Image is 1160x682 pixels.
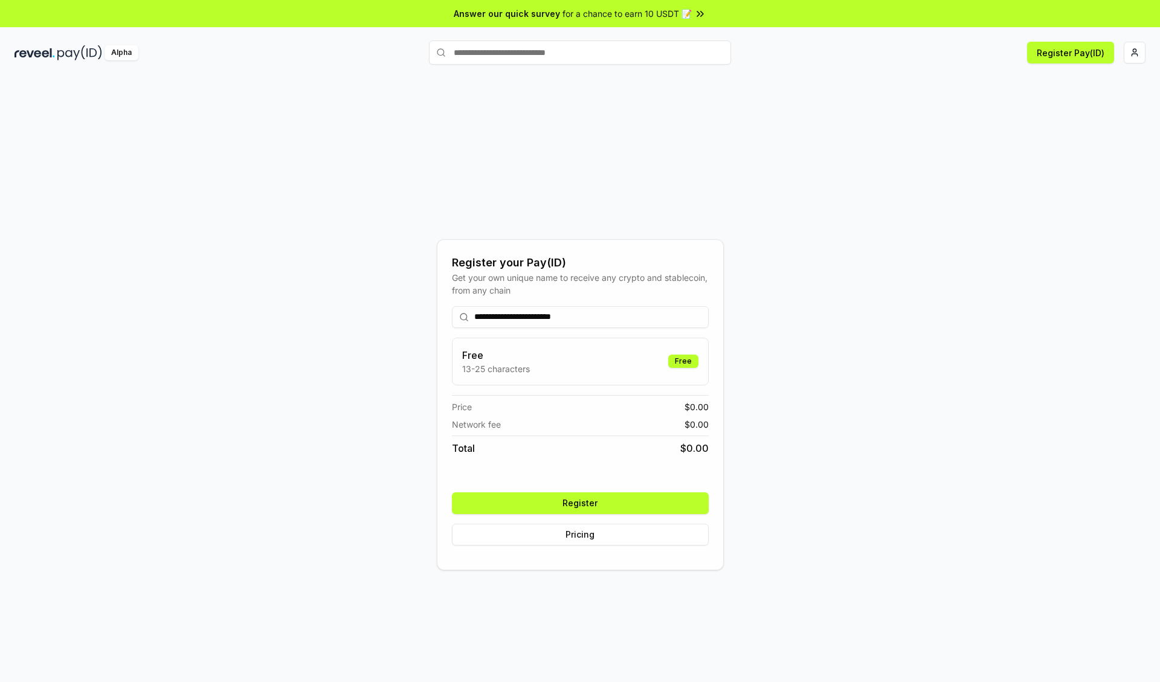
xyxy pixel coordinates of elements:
[462,362,530,375] p: 13-25 characters
[685,418,709,431] span: $ 0.00
[14,45,55,60] img: reveel_dark
[668,355,698,368] div: Free
[452,524,709,545] button: Pricing
[562,7,692,20] span: for a chance to earn 10 USDT 📝
[57,45,102,60] img: pay_id
[680,441,709,455] span: $ 0.00
[685,401,709,413] span: $ 0.00
[452,418,501,431] span: Network fee
[452,401,472,413] span: Price
[452,492,709,514] button: Register
[1027,42,1114,63] button: Register Pay(ID)
[452,254,709,271] div: Register your Pay(ID)
[454,7,560,20] span: Answer our quick survey
[452,271,709,297] div: Get your own unique name to receive any crypto and stablecoin, from any chain
[462,348,530,362] h3: Free
[105,45,138,60] div: Alpha
[452,441,475,455] span: Total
